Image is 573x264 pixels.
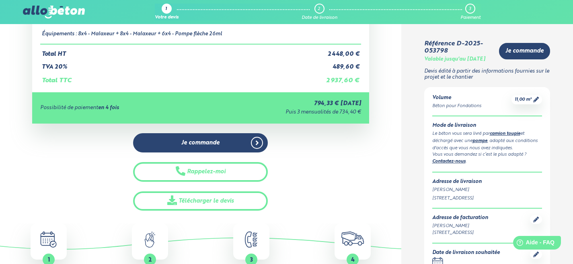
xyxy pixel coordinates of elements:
a: Je commande [133,133,268,153]
div: Adresse de livraison [432,179,542,185]
td: Équipements : 8x4 - Malaxeur + 8x4 - Malaxeur + 6x4 - Pompe flèche 26ml [40,25,244,44]
div: Date de livraison [302,15,337,20]
div: Valable jusqu'au [DATE] [424,57,485,63]
div: [STREET_ADDRESS] [432,229,488,236]
div: Adresse de facturation [432,215,488,221]
div: Paiement [460,15,481,20]
td: TVA 20% [40,57,320,71]
a: 3 Paiement [460,4,481,20]
strong: en 4 fois [98,105,119,110]
img: truck.c7a9816ed8b9b1312949.png [341,232,364,246]
a: 2 Date de livraison [302,4,337,20]
div: [PERSON_NAME] [432,223,488,229]
div: Volume [432,95,481,101]
div: Possibilité de paiement [40,105,204,111]
td: Total HT [40,44,320,58]
a: 1 Votre devis [155,4,179,20]
a: Je commande [499,43,550,59]
div: [STREET_ADDRESS] [432,195,542,202]
div: Référence D-2025-053798 [424,40,493,55]
div: Béton pour Fondations [432,103,481,110]
a: Télécharger le devis [133,191,268,211]
div: Votre devis [155,15,179,20]
button: Rappelez-moi [133,162,268,182]
div: Date de livraison souhaitée [432,250,500,256]
a: pompe [472,139,487,143]
a: camion toupie [490,132,520,136]
span: 3 [250,257,253,263]
p: Devis édité à partir des informations fournies sur le projet et le chantier [424,69,550,80]
div: 3 [469,6,471,12]
td: 489,60 € [320,57,361,71]
span: Je commande [505,48,544,55]
div: [PERSON_NAME] [432,187,542,193]
div: Puis 3 mensualités de 734,40 € [204,110,361,116]
img: allobéton [23,6,85,18]
span: Je commande [181,140,220,146]
iframe: Help widget launcher [501,233,564,255]
div: 2 [318,6,320,12]
div: 1 [165,7,167,12]
div: Mode de livraison [432,123,542,129]
div: Vous vous demandez si c’est le plus adapté ? . [432,151,542,165]
div: Le béton vous sera livré par et déchargé avec une , adapté aux conditions d'accès que vous nous a... [432,130,542,151]
span: 4 [351,257,355,263]
a: Contactez-nous [432,159,466,164]
td: Total TTC [40,71,320,84]
td: 2 937,60 € [320,71,361,84]
span: 2 [148,257,152,263]
td: 2 448,00 € [320,44,361,58]
span: 1 [48,257,50,263]
div: 794,33 € [DATE] [204,100,361,107]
